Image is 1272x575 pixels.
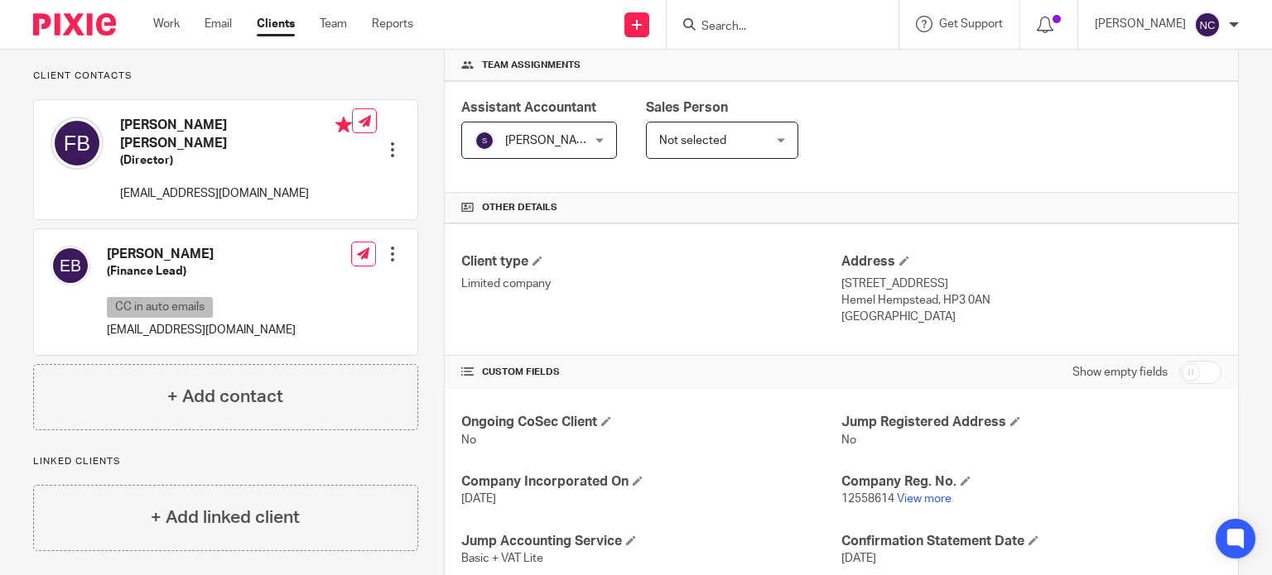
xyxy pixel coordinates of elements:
[461,276,841,292] p: Limited company
[257,16,295,32] a: Clients
[897,493,952,505] a: View more
[153,16,180,32] a: Work
[372,16,413,32] a: Reports
[151,505,300,530] h4: + Add linked client
[482,201,557,214] span: Other details
[841,553,876,564] span: [DATE]
[461,253,841,271] h4: Client type
[841,434,856,446] span: No
[461,493,496,505] span: [DATE]
[120,117,352,152] h4: [PERSON_NAME] [PERSON_NAME]
[841,493,894,505] span: 12558614
[51,117,104,170] img: svg%3E
[841,276,1221,292] p: [STREET_ADDRESS]
[475,131,494,151] img: svg%3E
[167,384,283,410] h4: + Add contact
[1095,16,1186,32] p: [PERSON_NAME]
[841,414,1221,431] h4: Jump Registered Address
[939,18,1003,30] span: Get Support
[1194,12,1221,38] img: svg%3E
[205,16,232,32] a: Email
[841,309,1221,325] p: [GEOGRAPHIC_DATA]
[461,553,543,564] span: Basic + VAT Lite
[461,366,841,379] h4: CUSTOM FIELDS
[841,292,1221,309] p: Hemel Hempstead, HP3 0AN
[482,59,581,72] span: Team assignments
[646,101,728,114] span: Sales Person
[33,455,418,468] p: Linked clients
[659,135,726,146] span: Not selected
[461,414,841,431] h4: Ongoing CoSec Client
[320,16,347,32] a: Team
[461,434,476,446] span: No
[461,533,841,550] h4: Jump Accounting Service
[33,13,116,36] img: Pixie
[841,253,1221,271] h4: Address
[335,117,352,133] i: Primary
[120,185,352,202] p: [EMAIL_ADDRESS][DOMAIN_NAME]
[700,20,849,35] input: Search
[107,297,213,318] p: CC in auto emails
[461,101,596,114] span: Assistant Accountant
[505,135,616,146] span: [PERSON_NAME] K V
[33,69,418,83] p: Client contacts
[841,533,1221,550] h4: Confirmation Statement Date
[461,473,841,491] h4: Company Incorporated On
[107,246,296,263] h4: [PERSON_NAME]
[841,473,1221,491] h4: Company Reg. No.
[120,152,352,169] h5: (Director)
[1072,364,1168,381] label: Show empty fields
[107,322,296,338] p: [EMAIL_ADDRESS][DOMAIN_NAME]
[51,246,90,285] img: svg%3E
[107,263,296,280] h5: (Finance Lead)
